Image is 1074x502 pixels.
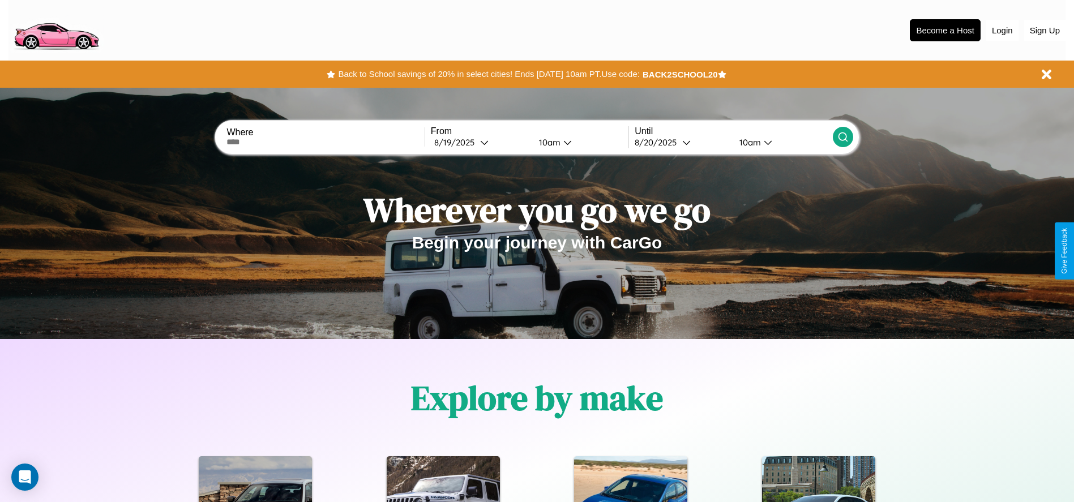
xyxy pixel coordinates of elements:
[411,375,663,421] h1: Explore by make
[530,136,629,148] button: 10am
[910,19,981,41] button: Become a Host
[734,137,764,148] div: 10am
[11,464,38,491] div: Open Intercom Messenger
[431,136,530,148] button: 8/19/2025
[986,20,1019,41] button: Login
[1024,20,1066,41] button: Sign Up
[635,126,832,136] label: Until
[730,136,833,148] button: 10am
[431,126,628,136] label: From
[8,6,104,53] img: logo
[434,137,480,148] div: 8 / 19 / 2025
[643,70,718,79] b: BACK2SCHOOL20
[1060,228,1068,274] div: Give Feedback
[226,127,424,138] label: Where
[635,137,682,148] div: 8 / 20 / 2025
[335,66,642,82] button: Back to School savings of 20% in select cities! Ends [DATE] 10am PT.Use code:
[533,137,563,148] div: 10am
